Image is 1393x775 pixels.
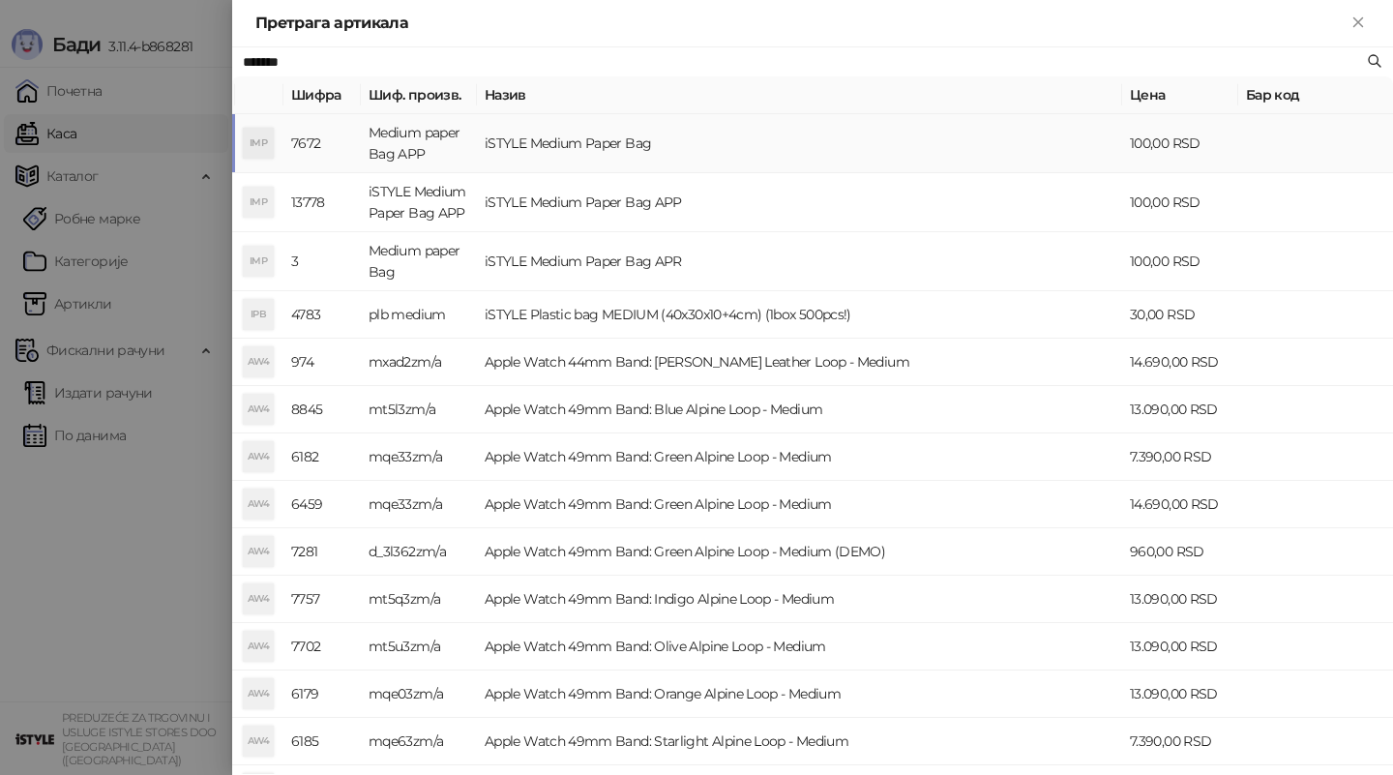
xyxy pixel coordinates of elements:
[1122,528,1238,576] td: 960,00 RSD
[1122,623,1238,671] td: 13.090,00 RSD
[361,671,477,718] td: mqe03zm/a
[1122,114,1238,173] td: 100,00 RSD
[283,339,361,386] td: 974
[477,291,1122,339] td: iSTYLE Plastic bag MEDIUM (40x30x10+4cm) (1box 500pcs!)
[243,583,274,614] div: AW4
[1122,576,1238,623] td: 13.090,00 RSD
[361,339,477,386] td: mxad2zm/a
[243,441,274,472] div: AW4
[361,718,477,765] td: mqe63zm/a
[361,576,477,623] td: mt5q3zm/a
[477,339,1122,386] td: Apple Watch 44mm Band: [PERSON_NAME] Leather Loop - Medium
[243,394,274,425] div: AW4
[361,232,477,291] td: Medium paper Bag
[361,623,477,671] td: mt5u3zm/a
[477,433,1122,481] td: Apple Watch 49mm Band: Green Alpine Loop - Medium
[243,346,274,377] div: AW4
[1122,671,1238,718] td: 13.090,00 RSD
[283,671,361,718] td: 6179
[477,671,1122,718] td: Apple Watch 49mm Band: Orange Alpine Loop - Medium
[283,528,361,576] td: 7281
[243,678,274,709] div: AW4
[283,386,361,433] td: 8845
[283,114,361,173] td: 7672
[361,76,477,114] th: Шиф. произв.
[477,528,1122,576] td: Apple Watch 49mm Band: Green Alpine Loop - Medium (DEMO)
[243,631,274,662] div: AW4
[1122,291,1238,339] td: 30,00 RSD
[1122,433,1238,481] td: 7.390,00 RSD
[283,718,361,765] td: 6185
[283,76,361,114] th: Шифра
[477,76,1122,114] th: Назив
[1122,76,1238,114] th: Цена
[477,173,1122,232] td: iSTYLE Medium Paper Bag APP
[283,433,361,481] td: 6182
[1122,386,1238,433] td: 13.090,00 RSD
[1122,339,1238,386] td: 14.690,00 RSD
[361,291,477,339] td: plb medium
[283,481,361,528] td: 6459
[283,173,361,232] td: 13778
[283,623,361,671] td: 7702
[477,386,1122,433] td: Apple Watch 49mm Band: Blue Alpine Loop - Medium
[283,576,361,623] td: 7757
[361,433,477,481] td: mqe33zm/a
[361,481,477,528] td: mqe33zm/a
[477,718,1122,765] td: Apple Watch 49mm Band: Starlight Alpine Loop - Medium
[361,528,477,576] td: d_3l362zm/a
[243,726,274,757] div: AW4
[243,536,274,567] div: AW4
[243,299,274,330] div: IPB
[255,12,1347,35] div: Претрага артикала
[477,481,1122,528] td: Apple Watch 49mm Band: Green Alpine Loop - Medium
[477,232,1122,291] td: iSTYLE Medium Paper Bag APR
[283,232,361,291] td: 3
[1122,718,1238,765] td: 7.390,00 RSD
[243,489,274,520] div: AW4
[477,576,1122,623] td: Apple Watch 49mm Band: Indigo Alpine Loop - Medium
[477,114,1122,173] td: iSTYLE Medium Paper Bag
[283,291,361,339] td: 4783
[243,128,274,159] div: IMP
[361,114,477,173] td: Medium paper Bag APP
[1122,481,1238,528] td: 14.690,00 RSD
[1122,173,1238,232] td: 100,00 RSD
[1238,76,1393,114] th: Бар код
[243,246,274,277] div: IMP
[477,623,1122,671] td: Apple Watch 49mm Band: Olive Alpine Loop - Medium
[361,386,477,433] td: mt5l3zm/a
[1122,232,1238,291] td: 100,00 RSD
[361,173,477,232] td: iSTYLE Medium Paper Bag APP
[1347,12,1370,35] button: Close
[243,187,274,218] div: IMP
